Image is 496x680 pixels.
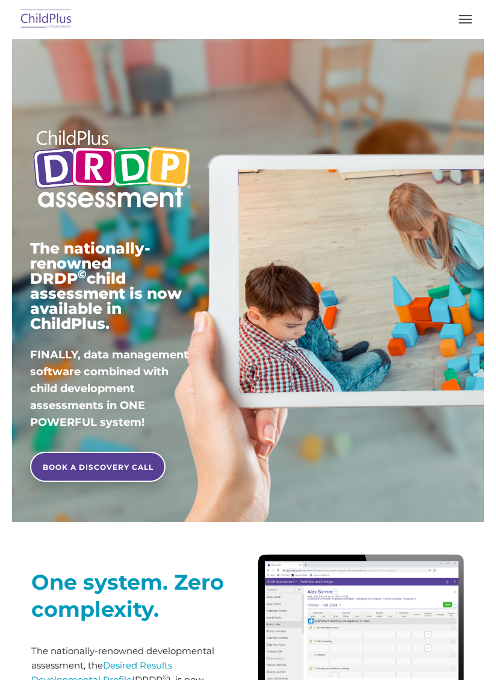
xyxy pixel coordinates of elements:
img: ChildPlus by Procare Solutions [18,5,75,34]
img: Copyright - DRDP Logo Light [30,120,194,220]
span: FINALLY, data management software combined with child development assessments in ONE POWERFUL sys... [30,348,188,429]
a: BOOK A DISCOVERY CALL [30,452,166,482]
strong: One system. Zero complexity. [31,569,224,622]
sup: © [78,267,87,281]
span: The nationally-renowned DRDP child assessment is now available in ChildPlus. [30,239,182,332]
